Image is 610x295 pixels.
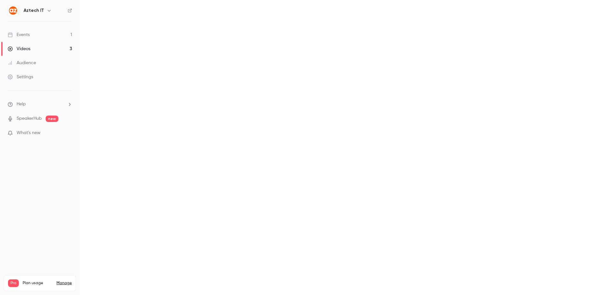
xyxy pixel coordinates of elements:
a: SpeakerHub [17,115,42,122]
span: new [46,116,58,122]
span: Help [17,101,26,108]
div: Videos [8,46,30,52]
a: Manage [56,281,72,286]
div: Events [8,32,30,38]
span: Pro [8,279,19,287]
h6: Aztech IT [24,7,44,14]
span: What's new [17,130,41,136]
li: help-dropdown-opener [8,101,72,108]
img: Aztech IT [8,5,18,16]
span: Plan usage [23,281,53,286]
div: Settings [8,74,33,80]
div: Audience [8,60,36,66]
